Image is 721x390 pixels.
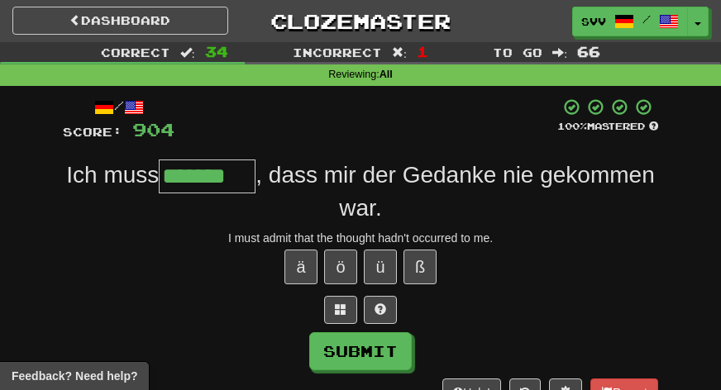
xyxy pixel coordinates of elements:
span: / [642,13,651,25]
span: Correct [101,45,170,59]
span: Ich muss [66,162,159,188]
span: 34 [205,43,228,59]
div: / [63,97,174,118]
span: : [552,46,567,58]
a: svv / [572,7,688,36]
span: 1 [417,43,428,59]
span: 66 [577,43,600,59]
span: To go [493,45,542,59]
button: ß [403,250,437,284]
a: Dashboard [12,7,228,35]
button: Switch sentence to multiple choice alt+p [324,296,357,324]
strong: All [380,69,393,80]
span: Open feedback widget [12,368,137,384]
div: Mastered [557,120,658,133]
button: Single letter hint - you only get 1 per sentence and score half the points! alt+h [364,296,397,324]
span: 904 [132,119,174,140]
button: ö [324,250,357,284]
span: : [392,46,407,58]
span: Incorrect [293,45,382,59]
button: ü [364,250,397,284]
span: 100 % [557,121,587,131]
button: ä [284,250,318,284]
a: Clozemaster [253,7,469,36]
div: I must admit that the thought hadn't occurred to me. [63,230,658,246]
button: Submit [309,332,412,370]
span: svv [581,14,606,29]
span: Score: [63,125,122,139]
span: : [180,46,195,58]
span: , dass mir der Gedanke nie gekommen war. [255,162,654,220]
